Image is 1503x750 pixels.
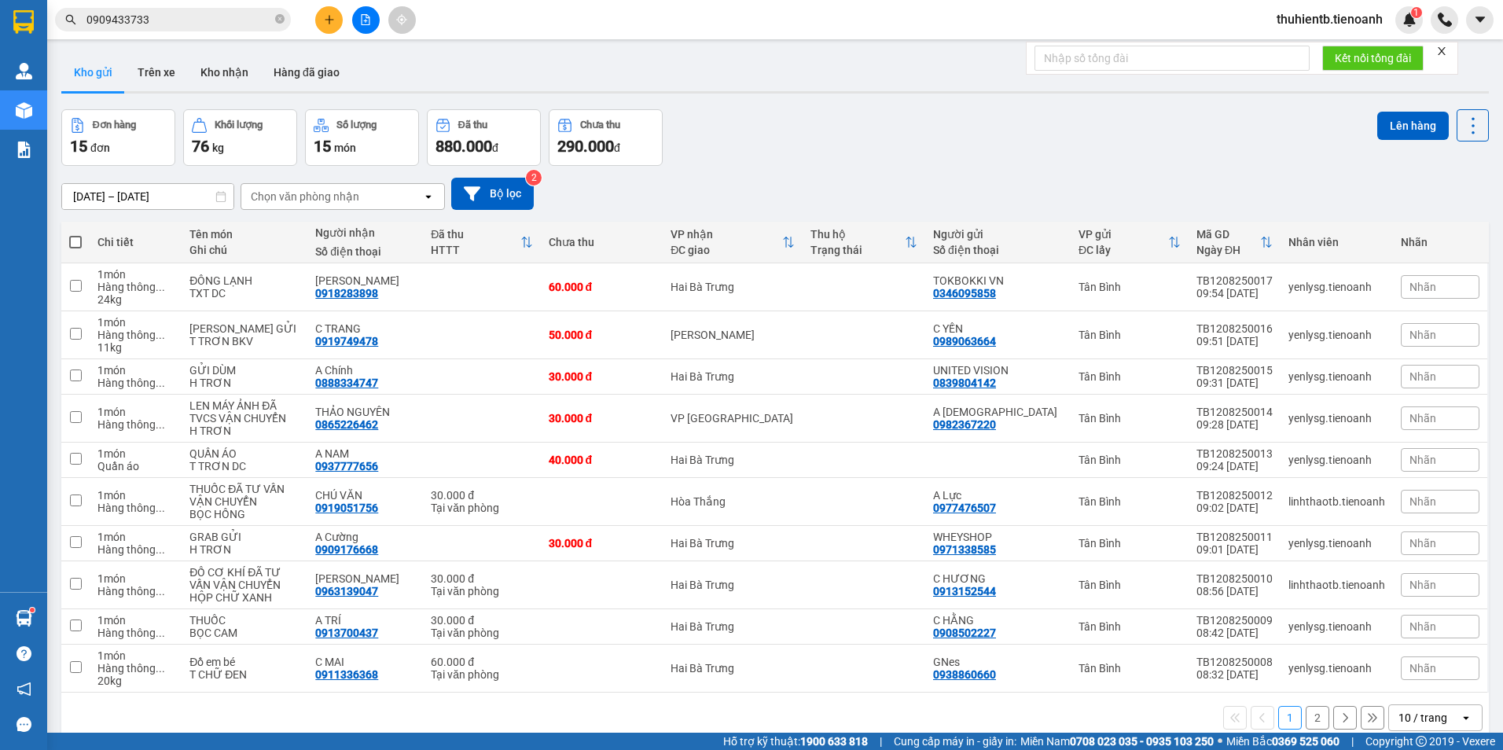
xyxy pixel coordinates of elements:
[933,627,996,639] div: 0908502227
[1196,531,1273,543] div: TB1208250011
[97,236,174,248] div: Chi tiết
[1335,50,1411,67] span: Kết nối tổng đài
[315,274,415,287] div: ÁNH NGỌC
[1306,706,1329,730] button: 2
[86,11,272,28] input: Tìm tên, số ĐT hoặc mã đơn
[1264,9,1395,29] span: thuhientb.tienoanh
[1409,537,1436,550] span: Nhãn
[97,662,174,675] div: Hàng thông thường
[1196,627,1273,639] div: 08:42 [DATE]
[97,268,174,281] div: 1 món
[933,656,1063,668] div: GNes
[1079,281,1181,293] div: Tân Bình
[97,281,174,293] div: Hàng thông thường
[1196,377,1273,389] div: 09:31 [DATE]
[431,627,532,639] div: Tại văn phòng
[1409,662,1436,675] span: Nhãn
[933,244,1063,256] div: Số điện thoại
[671,228,782,241] div: VP nhận
[549,329,656,341] div: 50.000 đ
[1196,614,1273,627] div: TB1208250009
[183,109,297,166] button: Khối lượng76kg
[1196,322,1273,335] div: TB1208250016
[189,399,299,425] div: LEN MÁY ẢNH ĐÃ TVCS VẬN CHUYỂN
[156,502,165,514] span: ...
[156,662,165,675] span: ...
[97,614,174,627] div: 1 món
[16,102,32,119] img: warehouse-icon
[1079,370,1181,383] div: Tân Bình
[1226,733,1339,750] span: Miền Bắc
[97,460,174,472] div: Quần áo
[1416,736,1427,747] span: copyright
[189,460,299,472] div: T TRƠN DC
[13,10,34,34] img: logo-vxr
[315,614,415,627] div: A TRÍ
[16,610,32,627] img: warehouse-icon
[1322,46,1424,71] button: Kết nối tổng đài
[451,178,534,210] button: Bộ lọc
[1196,335,1273,347] div: 09:51 [DATE]
[435,137,492,156] span: 880.000
[275,14,285,24] span: close-circle
[315,322,415,335] div: C TRANG
[1196,460,1273,472] div: 09:24 [DATE]
[315,364,415,377] div: A Chính
[1079,579,1181,591] div: Tân Bình
[97,675,174,687] div: 20 kg
[1409,454,1436,466] span: Nhãn
[1070,735,1214,748] strong: 0708 023 035 - 0935 103 250
[16,142,32,158] img: solution-icon
[315,226,415,239] div: Người nhận
[933,614,1063,627] div: C HẰNG
[549,370,656,383] div: 30.000 đ
[723,733,868,750] span: Hỗ trợ kỹ thuật:
[315,627,378,639] div: 0913700437
[189,274,299,287] div: ĐÔNG LẠNH
[557,137,614,156] span: 290.000
[458,119,487,131] div: Đã thu
[1473,13,1487,27] span: caret-down
[1409,495,1436,508] span: Nhãn
[314,137,331,156] span: 15
[315,668,378,681] div: 0911336368
[933,668,996,681] div: 0938860660
[156,281,165,293] span: ...
[1196,287,1273,300] div: 09:54 [DATE]
[61,109,175,166] button: Đơn hàng15đơn
[1288,620,1385,633] div: yenlysg.tienoanh
[1071,222,1189,263] th: Toggle SortBy
[671,495,795,508] div: Hòa Thắng
[315,335,378,347] div: 0919749478
[97,543,174,556] div: Hàng thông thường
[1196,418,1273,431] div: 09:28 [DATE]
[663,222,803,263] th: Toggle SortBy
[431,489,532,502] div: 30.000 đ
[61,53,125,91] button: Kho gửi
[1196,656,1273,668] div: TB1208250008
[315,287,378,300] div: 0918283898
[315,585,378,597] div: 0963139047
[1409,329,1436,341] span: Nhãn
[189,483,299,508] div: THUỐC ĐÃ TƯ VẤN VẬN CHUYỂN
[1288,579,1385,591] div: linhthaotb.tienoanh
[1034,46,1310,71] input: Nhập số tổng đài
[125,53,188,91] button: Trên xe
[933,418,996,431] div: 0982367220
[1409,412,1436,425] span: Nhãn
[580,119,620,131] div: Chưa thu
[933,406,1063,418] div: A Phúc
[1413,7,1419,18] span: 1
[156,627,165,639] span: ...
[1196,244,1260,256] div: Ngày ĐH
[97,316,174,329] div: 1 món
[1438,13,1452,27] img: phone-icon
[97,649,174,662] div: 1 món
[315,489,415,502] div: CHÚ VĂN
[189,447,299,460] div: QUẦN ÁO
[396,14,407,25] span: aim
[352,6,380,34] button: file-add
[189,228,299,241] div: Tên món
[334,142,356,154] span: món
[212,142,224,154] span: kg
